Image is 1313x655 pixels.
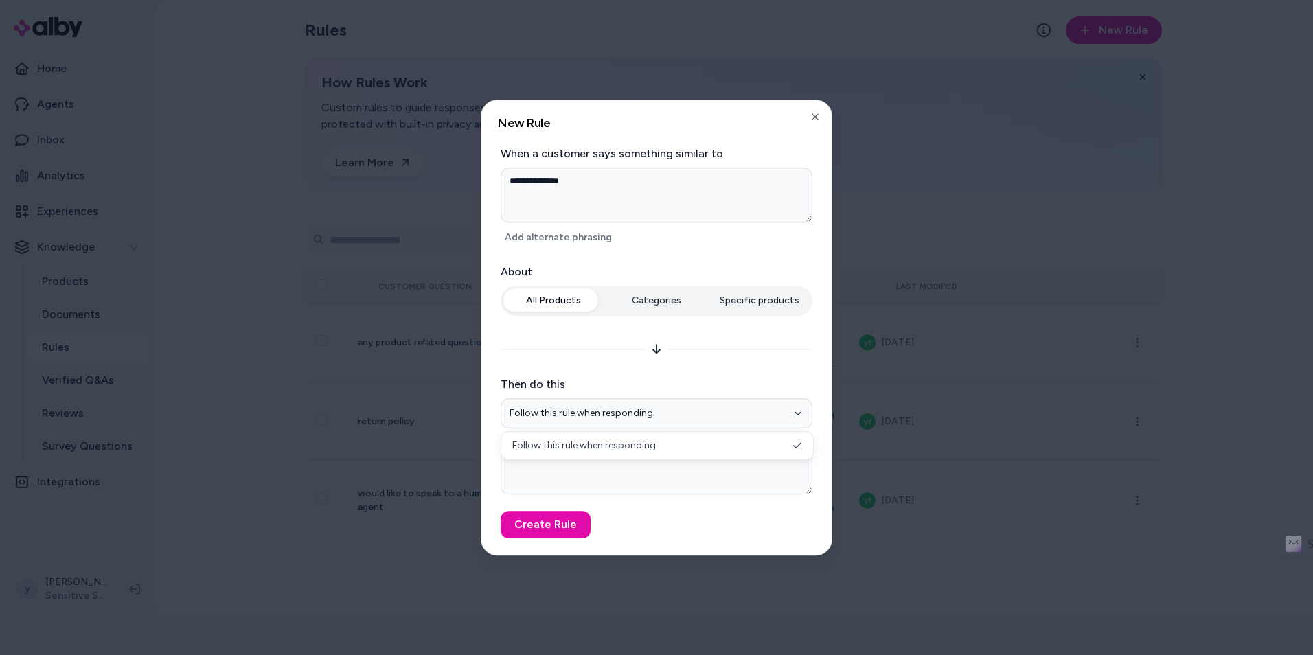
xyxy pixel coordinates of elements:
label: Then do this [501,376,812,393]
button: Add alternate phrasing [501,228,616,247]
button: Specific products [709,288,810,313]
span: Follow this rule when responding [512,439,656,452]
label: When a customer says something similar to [501,146,812,162]
button: Categories [606,288,707,313]
button: Create Rule [501,511,591,538]
button: All Products [503,288,604,313]
h2: New Rule [498,117,815,129]
label: About [501,264,812,280]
